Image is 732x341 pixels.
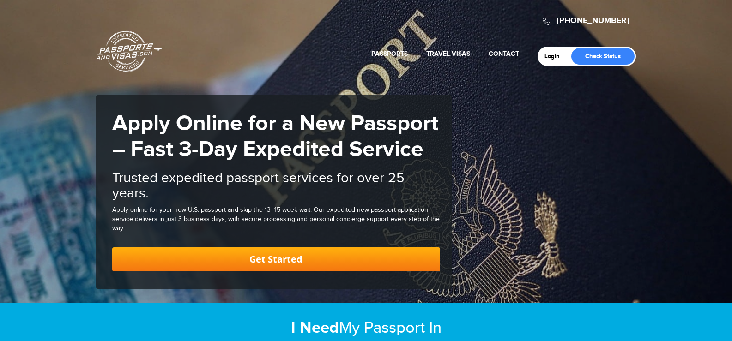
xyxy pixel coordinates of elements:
[96,318,636,338] h2: My
[364,318,442,337] span: Passport In
[112,206,440,233] div: Apply online for your new U.S. passport and skip the 13–15 week wait. Our expedited new passport ...
[489,50,519,58] a: Contact
[544,53,566,60] a: Login
[112,171,440,201] h2: Trusted expedited passport services for over 25 years.
[112,110,438,163] strong: Apply Online for a New Passport – Fast 3-Day Expedited Service
[112,247,440,271] a: Get Started
[291,318,339,338] strong: I Need
[371,50,408,58] a: Passports
[557,16,629,26] a: [PHONE_NUMBER]
[571,48,635,65] a: Check Status
[97,30,162,72] a: Passports & [DOMAIN_NAME]
[426,50,470,58] a: Travel Visas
